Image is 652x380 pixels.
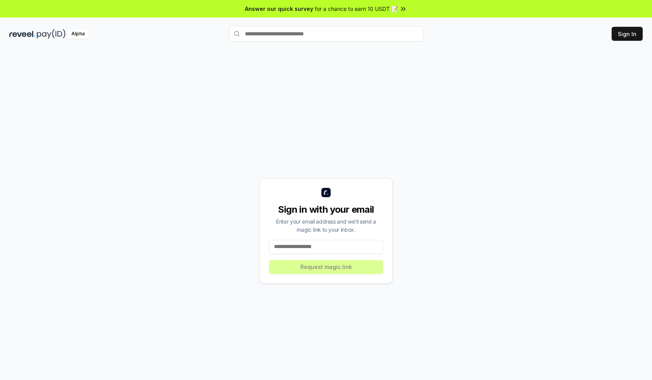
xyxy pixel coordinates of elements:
[269,203,383,216] div: Sign in with your email
[37,29,66,39] img: pay_id
[315,5,398,13] span: for a chance to earn 10 USDT 📝
[245,5,313,13] span: Answer our quick survey
[269,217,383,234] div: Enter your email address and we’ll send a magic link to your inbox.
[9,29,35,39] img: reveel_dark
[67,29,89,39] div: Alpha
[321,188,331,197] img: logo_small
[612,27,643,41] button: Sign In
